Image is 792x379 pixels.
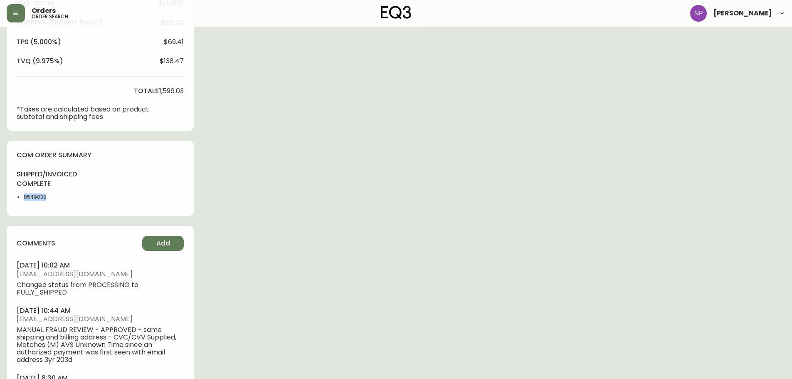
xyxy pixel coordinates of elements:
span: $138.47 [160,57,184,65]
h4: com order summary [17,151,184,160]
h4: tps (5.000%) [17,37,61,47]
span: [PERSON_NAME] [713,10,772,17]
button: Add [142,236,184,251]
h4: comments [17,239,55,248]
p: *Taxes are calculated based on product subtotal and shipping fees [17,106,155,121]
h4: [DATE] 10:02 am [17,261,184,270]
span: $69.41 [164,38,184,46]
span: [EMAIL_ADDRESS][DOMAIN_NAME] [17,315,184,323]
span: $1,596.03 [155,87,184,95]
span: Add [156,239,170,248]
h4: shipped/invoiced complete [17,170,66,188]
span: Changed status from PROCESSING to FULLY_SHIPPED [17,281,184,296]
h4: total [134,87,155,96]
span: Orders [32,7,56,14]
span: [EMAIL_ADDRESS][DOMAIN_NAME] [17,270,184,278]
h4: tvq (9.975%) [17,57,63,66]
h4: [DATE] 10:44 am [17,306,184,315]
img: 50f1e64a3f95c89b5c5247455825f96f [690,5,707,22]
span: MANUAL FRAUD REVIEW - APPROVED - same shipping and billing address - CVC/CVV Supplied, Matches (M... [17,326,184,364]
li: 8549032 [24,193,66,201]
h5: order search [32,14,68,19]
img: logo [381,6,412,19]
